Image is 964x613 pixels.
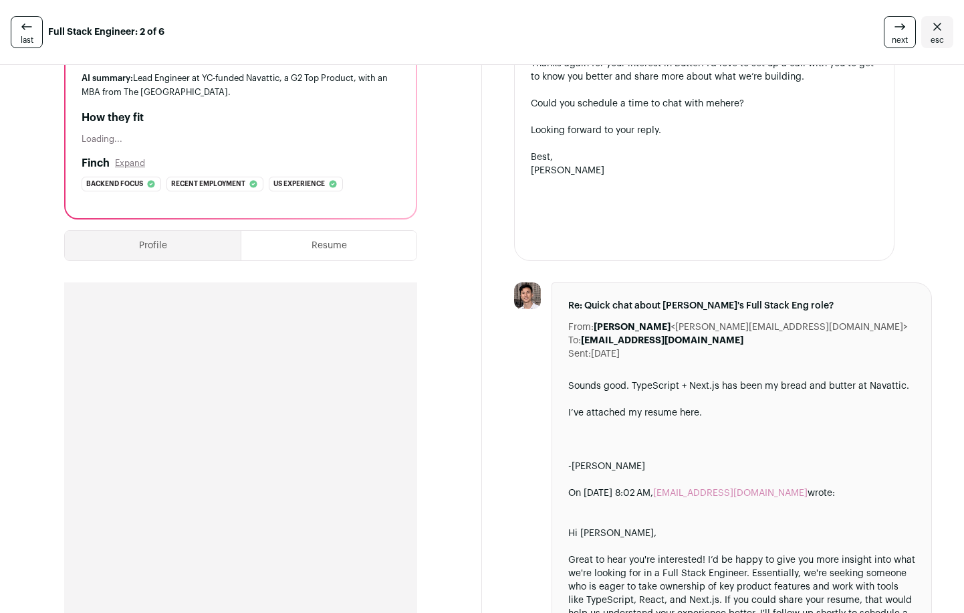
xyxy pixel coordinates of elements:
div: -[PERSON_NAME] [568,460,915,473]
div: Hi [PERSON_NAME], [568,527,915,540]
span: esc [931,35,944,46]
button: Resume [241,231,416,260]
a: last [11,16,43,48]
blockquote: On [DATE] 8:02 AM, wrote: [568,487,915,513]
div: Best, [531,151,878,164]
dt: From: [568,321,594,334]
b: [EMAIL_ADDRESS][DOMAIN_NAME] [581,336,743,345]
h2: Finch [82,155,110,171]
dd: <[PERSON_NAME][EMAIL_ADDRESS][DOMAIN_NAME]> [594,321,908,334]
div: I’ve attached my resume here. [568,406,915,433]
a: here [720,99,739,108]
div: Thanks again for your interest in Butter! I'd love to set up a call with you to get to know you b... [531,57,878,84]
dd: [DATE] [591,347,620,361]
span: Recent employment [171,177,245,191]
span: next [892,35,908,46]
span: Backend focus [86,177,143,191]
span: last [21,35,33,46]
div: [PERSON_NAME] [531,164,878,177]
span: AI summary: [82,74,133,82]
div: Lead Engineer at YC-funded Navattic, a G2 Top Product, with an MBA from The [GEOGRAPHIC_DATA]. [82,71,400,99]
div: Could you schedule a time to chat with me ? [531,97,878,110]
a: next [884,16,916,48]
span: Re: Quick chat about [PERSON_NAME]'s Full Stack Eng role? [568,299,915,313]
img: 59ed3fc80484580fbdffb3e4f54e1169ca3106cb8b0294332848d742d69c8990 [514,282,541,309]
h2: How they fit [82,110,400,126]
div: Looking forward to your reply. [531,124,878,137]
dt: Sent: [568,347,591,361]
strong: Full Stack Engineer: 2 of 6 [48,25,164,39]
dt: To: [568,334,581,347]
div: Loading... [82,134,400,145]
a: [EMAIL_ADDRESS][DOMAIN_NAME] [653,489,808,498]
b: [PERSON_NAME] [594,323,671,332]
a: Close [921,16,953,48]
button: Expand [115,158,145,169]
span: Us experience [273,177,325,191]
button: Profile [65,231,241,260]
